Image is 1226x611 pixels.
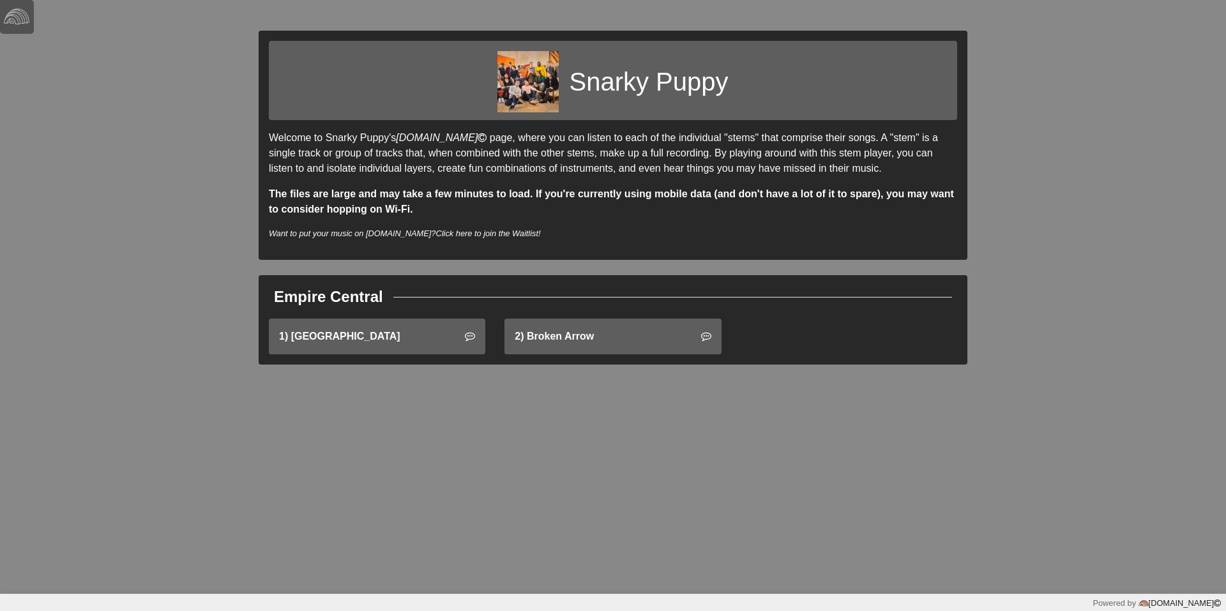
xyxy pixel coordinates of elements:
[269,188,954,215] strong: The files are large and may take a few minutes to load. If you're currently using mobile data (an...
[4,4,29,29] img: logo-white-4c48a5e4bebecaebe01ca5a9d34031cfd3d4ef9ae749242e8c4bf12ef99f53e8.png
[1093,597,1221,609] div: Powered by
[396,132,489,143] a: [DOMAIN_NAME]
[269,229,541,238] i: Want to put your music on [DOMAIN_NAME]?
[504,319,721,354] a: 2) Broken Arrow
[274,285,383,308] div: Empire Central
[435,229,540,238] a: Click here to join the Waitlist!
[569,66,728,97] h1: Snarky Puppy
[1139,598,1149,608] img: logo-color-e1b8fa5219d03fcd66317c3d3cfaab08a3c62fe3c3b9b34d55d8365b78b1766b.png
[497,51,559,112] img: b0ce2f957c79ba83289fe34b867a9dd4feee80d7bacaab490a73b75327e063d4.jpg
[1136,598,1221,608] a: [DOMAIN_NAME]
[269,130,957,176] p: Welcome to Snarky Puppy's page, where you can listen to each of the individual "stems" that compr...
[269,319,485,354] a: 1) [GEOGRAPHIC_DATA]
